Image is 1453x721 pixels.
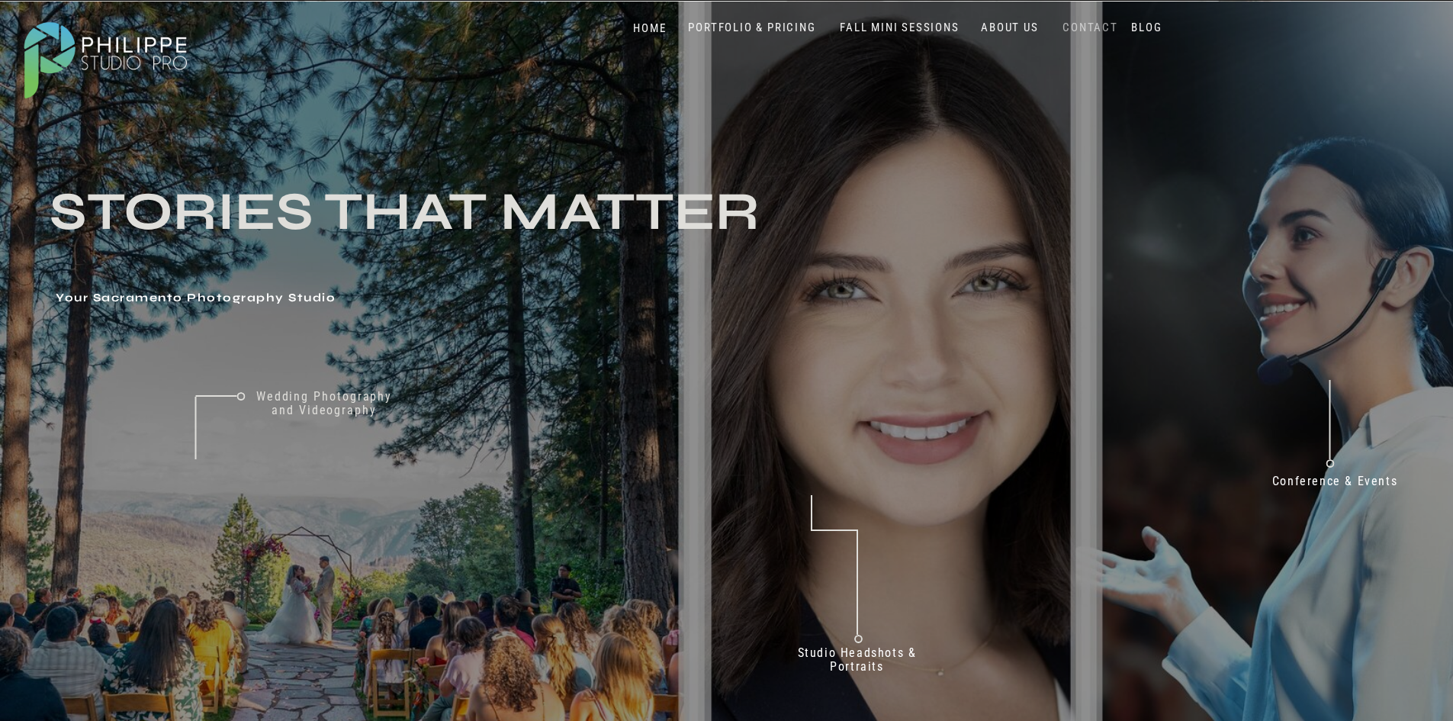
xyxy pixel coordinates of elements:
a: FALL MINI SESSIONS [837,21,963,35]
a: Wedding Photography and Videography [245,390,403,431]
a: Studio Headshots & Portraits [780,646,935,679]
p: 70+ 5 Star reviews on Google & Yelp [880,572,1085,613]
a: BLOG [1128,21,1166,35]
a: Conference & Events [1262,475,1408,495]
a: HOME [618,21,683,36]
a: ABOUT US [978,21,1043,35]
h2: Don't just take our word for it [748,370,1189,517]
a: PORTFOLIO & PRICING [683,21,822,35]
h1: Your Sacramento Photography Studio [56,291,622,307]
a: CONTACT [1059,21,1122,35]
h3: Stories that Matter [50,188,812,281]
